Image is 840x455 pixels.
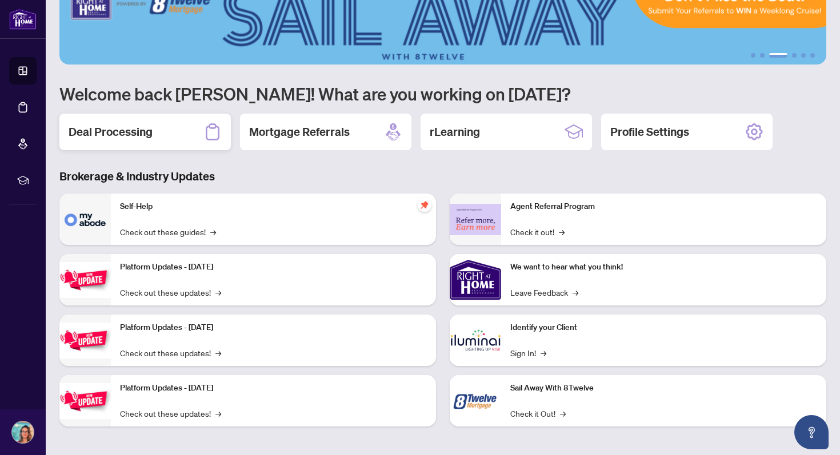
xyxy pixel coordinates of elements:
[120,261,427,273] p: Platform Updates - [DATE]
[560,407,566,420] span: →
[810,53,815,58] button: 6
[418,198,431,212] span: pushpin
[559,226,565,238] span: →
[120,286,221,299] a: Check out these updates!→
[12,421,34,443] img: Profile Icon
[215,286,221,299] span: →
[769,53,787,58] button: 3
[69,124,153,140] h2: Deal Processing
[59,194,111,245] img: Self-Help
[510,382,817,394] p: Sail Away With 8Twelve
[450,315,501,366] img: Identify your Client
[120,347,221,359] a: Check out these updates!→
[510,261,817,273] p: We want to hear what you think!
[510,226,565,238] a: Check it out!→
[541,347,546,359] span: →
[510,407,566,420] a: Check it Out!→
[510,347,546,359] a: Sign In!→
[430,124,480,140] h2: rLearning
[610,124,689,140] h2: Profile Settings
[210,226,216,238] span: →
[801,53,806,58] button: 5
[450,375,501,426] img: Sail Away With 8Twelve
[794,415,829,449] button: Open asap
[59,262,111,298] img: Platform Updates - July 21, 2025
[59,83,826,104] h1: Welcome back [PERSON_NAME]! What are you working on [DATE]?
[510,200,817,213] p: Agent Referral Program
[760,53,765,58] button: 2
[120,226,216,238] a: Check out these guides!→
[573,286,578,299] span: →
[215,407,221,420] span: →
[59,168,826,184] h3: Brokerage & Industry Updates
[249,124,350,140] h2: Mortgage Referrals
[9,9,37,30] img: logo
[450,254,501,305] img: We want to hear what you think!
[450,204,501,235] img: Agent Referral Program
[59,323,111,359] img: Platform Updates - July 8, 2025
[510,286,578,299] a: Leave Feedback→
[120,321,427,334] p: Platform Updates - [DATE]
[120,200,427,213] p: Self-Help
[59,383,111,419] img: Platform Updates - June 23, 2025
[215,347,221,359] span: →
[120,407,221,420] a: Check out these updates!→
[120,382,427,394] p: Platform Updates - [DATE]
[751,53,755,58] button: 1
[510,321,817,334] p: Identify your Client
[792,53,797,58] button: 4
